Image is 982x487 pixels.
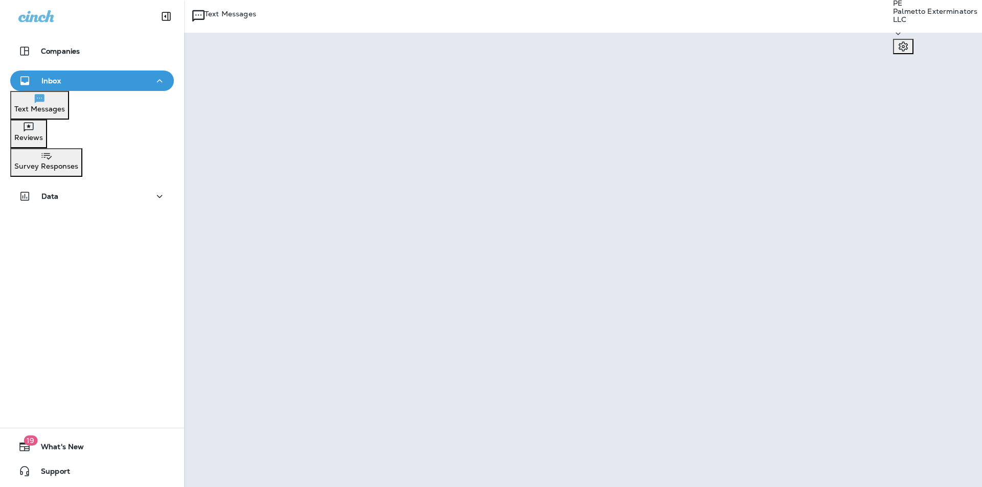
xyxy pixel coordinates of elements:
[10,148,82,177] button: Survey Responses
[10,436,174,457] button: 19What's New
[10,120,47,148] button: Reviews
[41,192,59,200] p: Data
[152,6,181,27] button: Collapse Sidebar
[10,71,174,91] button: Inbox
[31,467,70,479] span: Support
[14,133,43,142] p: Reviews
[205,10,256,18] p: Text Messages
[41,77,61,85] p: Inbox
[24,435,37,446] span: 19
[10,186,174,206] button: Data
[14,105,65,113] p: Text Messages
[10,461,174,481] button: Support
[893,7,982,24] p: Palmetto Exterminators LLC
[14,162,78,170] p: Survey Responses
[893,39,913,54] button: Settings
[10,41,174,61] button: Companies
[41,47,80,55] p: Companies
[10,91,69,120] button: Text Messages
[31,443,84,455] span: What's New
